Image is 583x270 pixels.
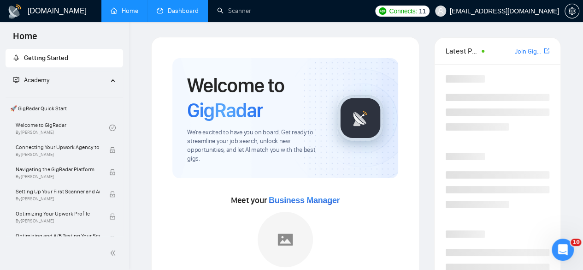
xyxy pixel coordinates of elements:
span: setting [565,7,579,15]
span: By [PERSON_NAME] [16,196,100,202]
span: Connecting Your Upwork Agency to GigRadar [16,143,100,152]
span: lock [109,235,116,242]
a: searchScanner [217,7,251,15]
span: check-circle [109,125,116,131]
span: Optimizing and A/B Testing Your Scanner for Better Results [16,231,100,240]
span: By [PERSON_NAME] [16,152,100,157]
span: Home [6,30,45,49]
a: Join GigRadar Slack Community [515,47,542,57]
span: Navigating the GigRadar Platform [16,165,100,174]
span: Academy [13,76,49,84]
span: 10 [571,239,581,246]
img: placeholder.png [258,212,313,267]
a: dashboardDashboard [157,7,199,15]
span: We're excited to have you on board. Get ready to streamline your job search, unlock new opportuni... [187,128,323,163]
span: double-left [110,248,119,258]
span: 🚀 GigRadar Quick Start [6,99,122,118]
span: Optimizing Your Upwork Profile [16,209,100,218]
button: setting [565,4,579,18]
h1: Welcome to [187,73,323,123]
img: gigradar-logo.png [337,95,383,141]
img: logo [7,4,22,19]
span: Business Manager [269,196,340,205]
li: Getting Started [6,49,123,67]
span: GigRadar [187,98,263,123]
span: Latest Posts from the GigRadar Community [446,45,479,57]
span: export [544,47,549,54]
span: user [437,8,444,14]
a: homeHome [111,7,138,15]
span: fund-projection-screen [13,77,19,83]
iframe: Intercom live chat [552,239,574,261]
a: setting [565,7,579,15]
span: Setting Up Your First Scanner and Auto-Bidder [16,187,100,196]
span: lock [109,213,116,220]
span: rocket [13,54,19,61]
span: Meet your [231,195,340,205]
span: lock [109,191,116,198]
img: upwork-logo.png [379,7,386,15]
a: export [544,47,549,55]
span: lock [109,169,116,175]
a: Welcome to GigRadarBy[PERSON_NAME] [16,118,109,138]
span: lock [109,147,116,153]
span: By [PERSON_NAME] [16,174,100,180]
span: Academy [24,76,49,84]
span: Getting Started [24,54,68,62]
span: By [PERSON_NAME] [16,218,100,224]
span: 11 [419,6,426,16]
span: Connects: [389,6,417,16]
